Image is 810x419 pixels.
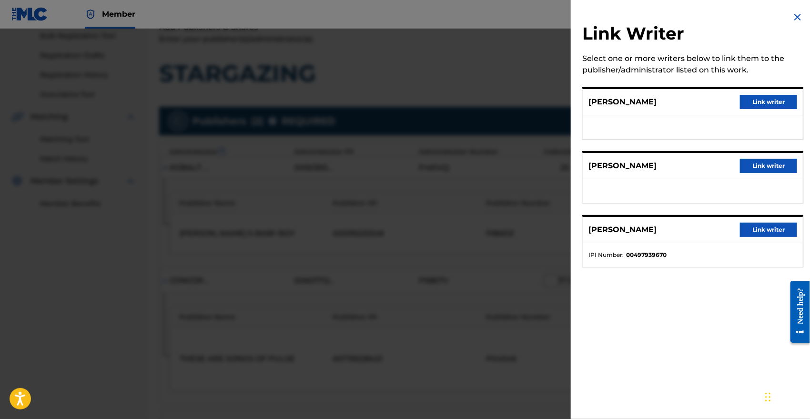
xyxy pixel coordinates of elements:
button: Link writer [740,223,797,237]
iframe: Chat Widget [762,373,810,419]
img: Top Rightsholder [85,9,96,20]
h2: Link Writer [582,23,803,47]
div: Select one or more writers below to link them to the publisher/administrator listed on this work. [582,53,803,76]
p: [PERSON_NAME] [588,224,657,235]
span: Member [102,9,135,20]
button: Link writer [740,159,797,173]
strong: 00497939670 [626,251,667,259]
p: [PERSON_NAME] [588,96,657,108]
span: IPI Number : [588,251,624,259]
iframe: Resource Center [783,274,810,350]
img: MLC Logo [11,7,48,21]
p: [PERSON_NAME] [588,160,657,172]
button: Link writer [740,95,797,109]
div: Drag [765,383,771,411]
